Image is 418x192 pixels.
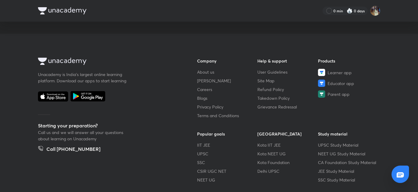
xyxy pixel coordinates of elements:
[197,131,258,137] h6: Popular goals
[328,80,354,87] span: Educator app
[197,95,258,101] a: Blogs
[257,95,318,101] a: Takedown Policy
[328,69,352,76] span: Learner app
[38,58,86,65] img: Company Logo
[38,7,86,14] img: Company Logo
[318,168,379,174] a: JEE Study Material
[318,151,379,157] a: NEET UG Study Material
[197,86,212,93] span: Careers
[318,58,379,64] h6: Products
[197,177,258,183] a: NEET UG
[318,177,379,183] a: SSC Study Material
[318,159,379,166] a: CA Foundation Study Material
[318,80,325,87] img: Educator app
[38,122,178,129] h5: Starting your preparation?
[197,159,258,166] a: SSC
[197,168,258,174] a: CSIR UGC NET
[347,8,353,14] img: streak
[197,151,258,157] a: UPSC
[257,78,318,84] a: Site Map
[46,145,100,154] h5: Call [PHONE_NUMBER]
[197,69,258,75] a: About us
[38,58,178,66] a: Company Logo
[318,69,379,76] a: Learner app
[257,168,318,174] a: Delhi UPSC
[257,142,318,148] a: Kota IIT JEE
[38,129,128,142] p: Call us and we will answer all your questions about learning on Unacademy
[197,112,258,119] a: Terms and Conditions
[318,90,325,98] img: Parent app
[257,159,318,166] a: Kota Foundation
[318,90,379,98] a: Parent app
[328,91,350,97] span: Parent app
[257,58,318,64] h6: Help & support
[257,86,318,93] a: Refund Policy
[318,69,325,76] img: Learner app
[257,151,318,157] a: Kota NEET UG
[370,6,380,16] img: kanak goel
[38,71,128,84] p: Unacademy is India’s largest online learning platform. Download our apps to start learning
[197,104,258,110] a: Privacy Policy
[257,131,318,137] h6: [GEOGRAPHIC_DATA]
[197,86,258,93] a: Careers
[38,145,100,154] a: Call [PHONE_NUMBER]
[197,78,258,84] a: [PERSON_NAME]
[257,69,318,75] a: User Guidelines
[257,104,318,110] a: Grievance Redressal
[318,131,379,137] h6: Study material
[197,58,258,64] h6: Company
[318,142,379,148] a: UPSC Study Material
[318,80,379,87] a: Educator app
[197,142,258,148] a: IIT JEE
